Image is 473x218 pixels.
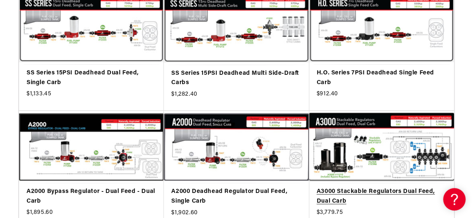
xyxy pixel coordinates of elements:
[171,69,301,88] a: SS Series 15PSI Deadhead Multi Side-Draft Carbs
[27,187,156,206] a: A2000 Bypass Regulator - Dual Feed - Dual Carb
[171,187,301,206] a: A2000 Deadhead Regulator Dual Feed, Single Carb
[317,187,446,206] a: A3000 Stackable Regulators Dual Feed, Dual Carb
[317,68,446,87] a: H.O. Series 7PSI Deadhead Single Feed Carb
[27,68,156,87] a: SS Series 15PSI Deadhead Dual Feed, Single Carb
